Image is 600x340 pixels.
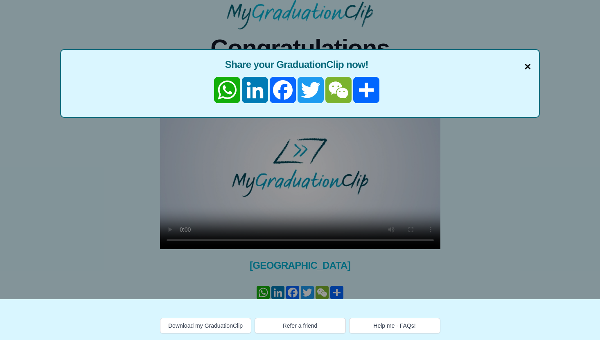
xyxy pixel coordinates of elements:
[160,318,251,333] button: Download my GraduationClip
[297,77,325,103] a: Twitter
[325,77,352,103] a: WeChat
[241,77,269,103] a: LinkedIn
[255,318,346,333] button: Refer a friend
[213,77,241,103] a: WhatsApp
[349,318,440,333] button: Help me - FAQs!
[352,77,380,103] a: Share
[524,58,531,75] span: ×
[269,77,297,103] a: Facebook
[69,58,531,71] span: Share your GraduationClip now!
